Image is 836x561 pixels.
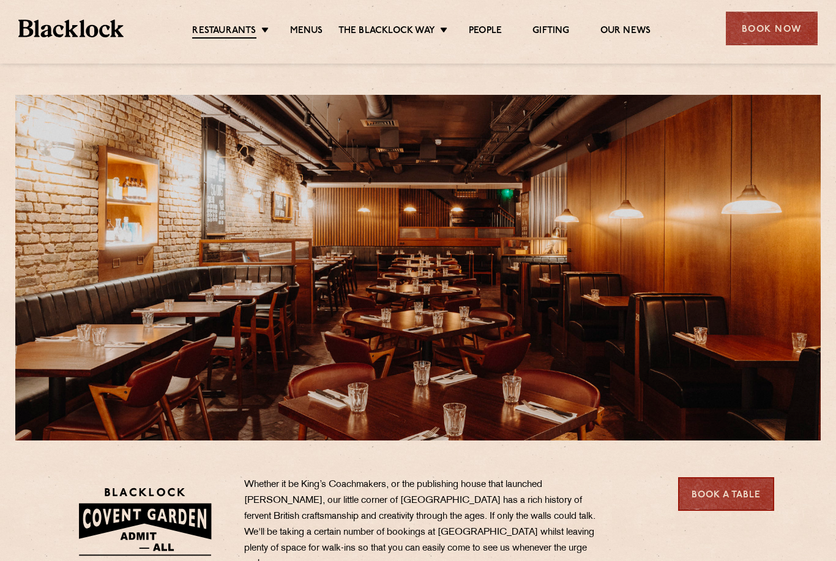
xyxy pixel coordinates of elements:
a: Book a Table [678,477,774,511]
a: Gifting [532,25,569,37]
a: The Blacklock Way [338,25,435,37]
a: People [469,25,502,37]
a: Menus [290,25,323,37]
a: Our News [600,25,651,37]
div: Book Now [726,12,818,45]
img: BL_Textured_Logo-footer-cropped.svg [18,20,124,37]
a: Restaurants [192,25,256,39]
